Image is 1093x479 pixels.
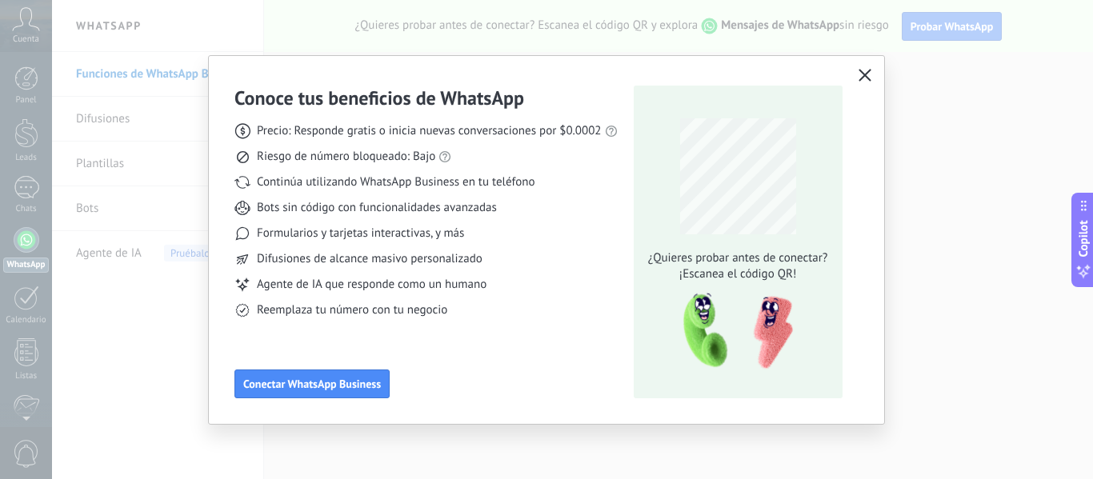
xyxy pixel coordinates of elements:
span: ¡Escanea el código QR! [643,266,832,282]
span: Formularios y tarjetas interactivas, y más [257,226,464,241]
span: Reemplaza tu número con tu negocio [257,302,447,318]
span: Copilot [1075,220,1091,257]
img: qr-pic-1x.png [670,289,796,374]
span: Agente de IA que responde como un humano [257,277,486,293]
button: Conectar WhatsApp Business [234,369,390,398]
span: Difusiones de alcance masivo personalizado [257,251,482,267]
span: Bots sin código con funcionalidades avanzadas [257,200,497,216]
span: Conectar WhatsApp Business [243,378,381,389]
h3: Conoce tus beneficios de WhatsApp [234,86,524,110]
span: Precio: Responde gratis o inicia nuevas conversaciones por $0.0002 [257,123,602,139]
span: Riesgo de número bloqueado: Bajo [257,149,435,165]
span: ¿Quieres probar antes de conectar? [643,250,832,266]
span: Continúa utilizando WhatsApp Business en tu teléfono [257,174,534,190]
